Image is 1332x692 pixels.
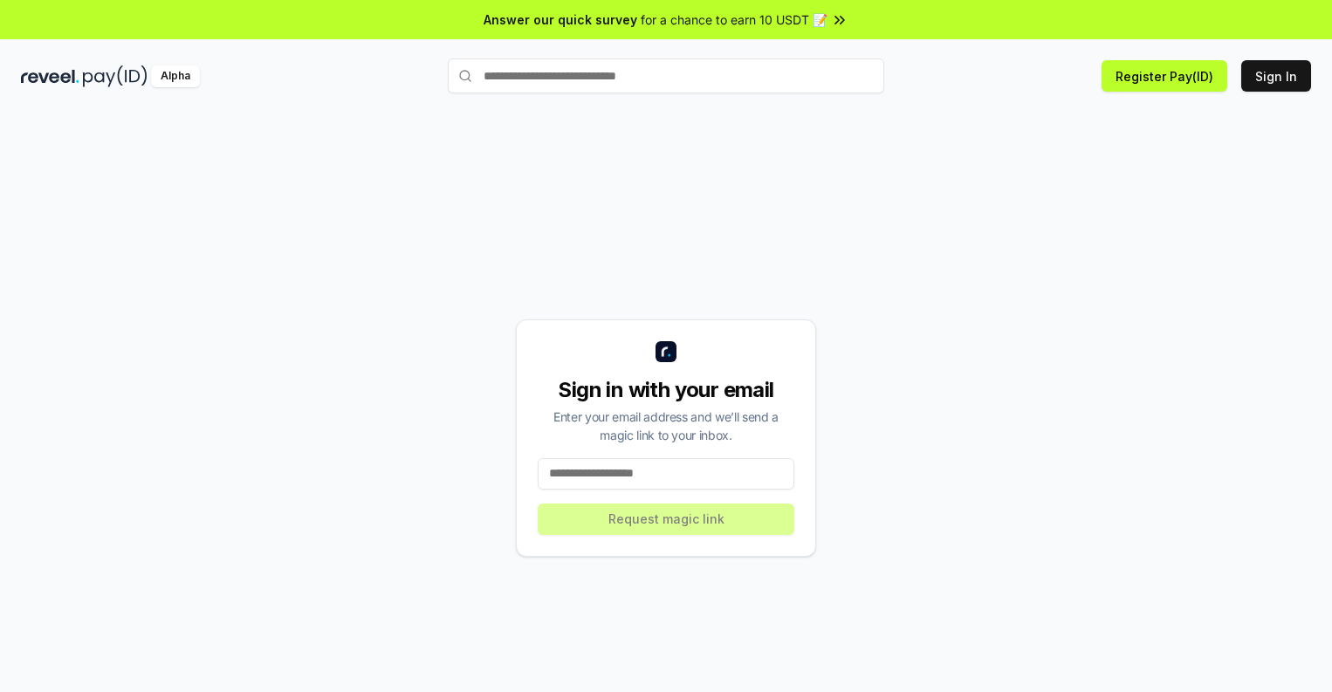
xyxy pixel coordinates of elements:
div: Sign in with your email [538,376,794,404]
img: logo_small [656,341,676,362]
div: Enter your email address and we’ll send a magic link to your inbox. [538,408,794,444]
button: Register Pay(ID) [1102,60,1227,92]
div: Alpha [151,65,200,87]
button: Sign In [1241,60,1311,92]
img: pay_id [83,65,148,87]
span: for a chance to earn 10 USDT 📝 [641,10,827,29]
span: Answer our quick survey [484,10,637,29]
img: reveel_dark [21,65,79,87]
